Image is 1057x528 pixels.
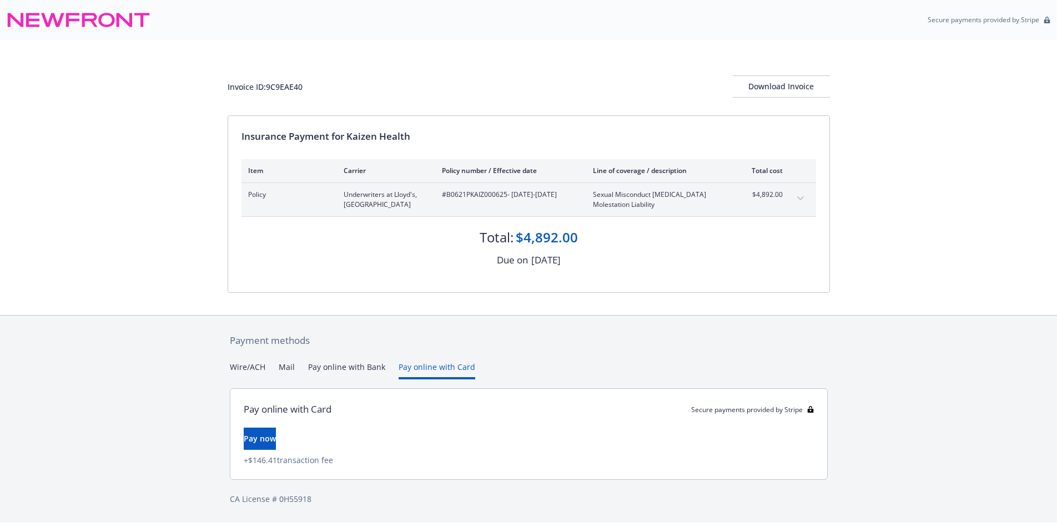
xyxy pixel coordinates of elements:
span: Pay now [244,433,276,444]
div: Secure payments provided by Stripe [691,405,814,414]
span: $4,892.00 [741,190,783,200]
button: expand content [792,190,809,207]
span: Sexual Misconduct [MEDICAL_DATA] Molestation Liability [593,190,723,210]
div: PolicyUnderwriters at Lloyd's, [GEOGRAPHIC_DATA]#B0621PKAIZ000625- [DATE]-[DATE]Sexual Misconduct... [241,183,816,216]
button: Mail [279,361,295,379]
button: Pay online with Card [399,361,475,379]
span: Underwriters at Lloyd's, [GEOGRAPHIC_DATA] [344,190,424,210]
span: #B0621PKAIZ000625 - [DATE]-[DATE] [442,190,575,200]
div: Carrier [344,166,424,175]
div: Item [248,166,326,175]
div: Total cost [741,166,783,175]
div: [DATE] [531,253,561,267]
div: Due on [497,253,528,267]
div: Payment methods [230,333,828,348]
div: Invoice ID: 9C9EAE40 [228,81,303,93]
button: Pay online with Bank [308,361,385,379]
span: Policy [248,190,326,200]
div: Total: [480,228,514,247]
button: Wire/ACH [230,361,265,379]
div: CA License # 0H55918 [230,493,828,505]
div: Policy number / Effective date [442,166,575,175]
p: Secure payments provided by Stripe [928,15,1039,24]
div: Pay online with Card [244,402,331,417]
div: Download Invoice [733,76,830,97]
div: Line of coverage / description [593,166,723,175]
button: Download Invoice [733,75,830,98]
div: Insurance Payment for Kaizen Health [241,129,816,144]
button: Pay now [244,428,276,450]
div: $4,892.00 [516,228,578,247]
div: + $146.41 transaction fee [244,454,814,466]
